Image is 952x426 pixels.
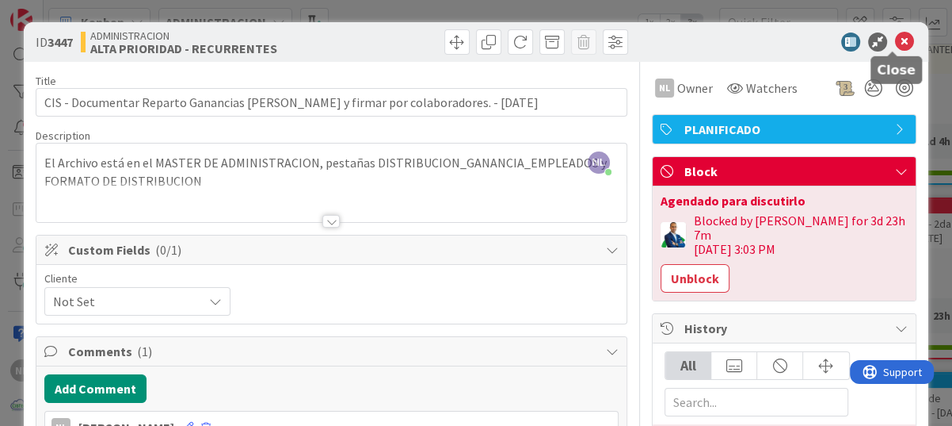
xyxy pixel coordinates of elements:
[48,34,73,50] b: 3447
[664,388,848,416] input: Search...
[684,162,887,181] span: Block
[684,319,887,338] span: History
[661,222,686,248] img: GA
[694,213,908,256] div: Blocked by [PERSON_NAME] for 3d 23h 7m [DATE] 3:03 PM
[684,120,887,139] span: PLANIFICADO
[655,79,674,98] div: NL
[137,343,152,359] span: ( 1 )
[36,33,73,52] span: ID
[661,194,908,207] div: Agendado para discutirlo
[44,273,230,284] div: Cliente
[36,129,90,143] span: Description
[44,374,147,403] button: Add Comment
[665,352,711,379] div: All
[68,240,598,259] span: Custom Fields
[68,342,598,361] span: Comments
[155,242,181,258] span: ( 0/1 )
[36,74,56,88] label: Title
[36,88,627,117] input: type card name here...
[746,79,798,98] span: Watchers
[90,29,277,42] span: ADMINISTRACION
[877,63,916,78] h5: Close
[677,79,713,98] span: Owner
[44,154,619,190] p: El Archivo está en el MASTER DE ADMINISTRACION, pestañas DISTRIBUCION_GANANCIA_EMPLEADOS y FORMAT...
[53,290,195,313] span: Not Set
[588,152,610,174] span: NL
[661,264,729,293] button: Unblock
[90,42,277,55] b: ALTA PRIORIDAD - RECURRENTES
[33,2,72,21] span: Support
